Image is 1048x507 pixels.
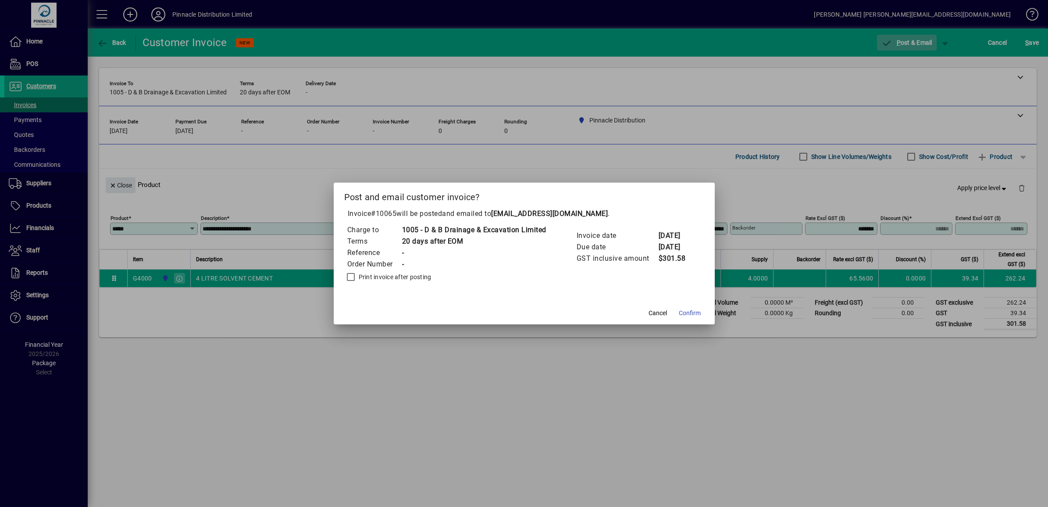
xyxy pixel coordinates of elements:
b: [EMAIL_ADDRESS][DOMAIN_NAME] [491,209,608,218]
button: Cancel [644,305,672,321]
td: 20 days after EOM [402,236,546,247]
span: Cancel [649,309,667,318]
p: Invoice will be posted . [344,209,704,219]
td: [DATE] [658,230,693,241]
td: - [402,247,546,259]
td: [DATE] [658,241,693,253]
td: 1005 - D & B Drainage & Excavation Limited [402,224,546,236]
label: Print invoice after posting [357,273,431,281]
span: Confirm [679,309,701,318]
td: $301.58 [658,253,693,264]
td: Order Number [347,259,402,270]
td: Reference [347,247,402,259]
td: Terms [347,236,402,247]
span: #10065 [371,209,396,218]
td: Charge to [347,224,402,236]
span: and emailed to [442,209,608,218]
td: Due date [576,241,658,253]
td: GST inclusive amount [576,253,658,264]
button: Confirm [675,305,704,321]
td: Invoice date [576,230,658,241]
h2: Post and email customer invoice? [334,183,715,208]
td: - [402,259,546,270]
